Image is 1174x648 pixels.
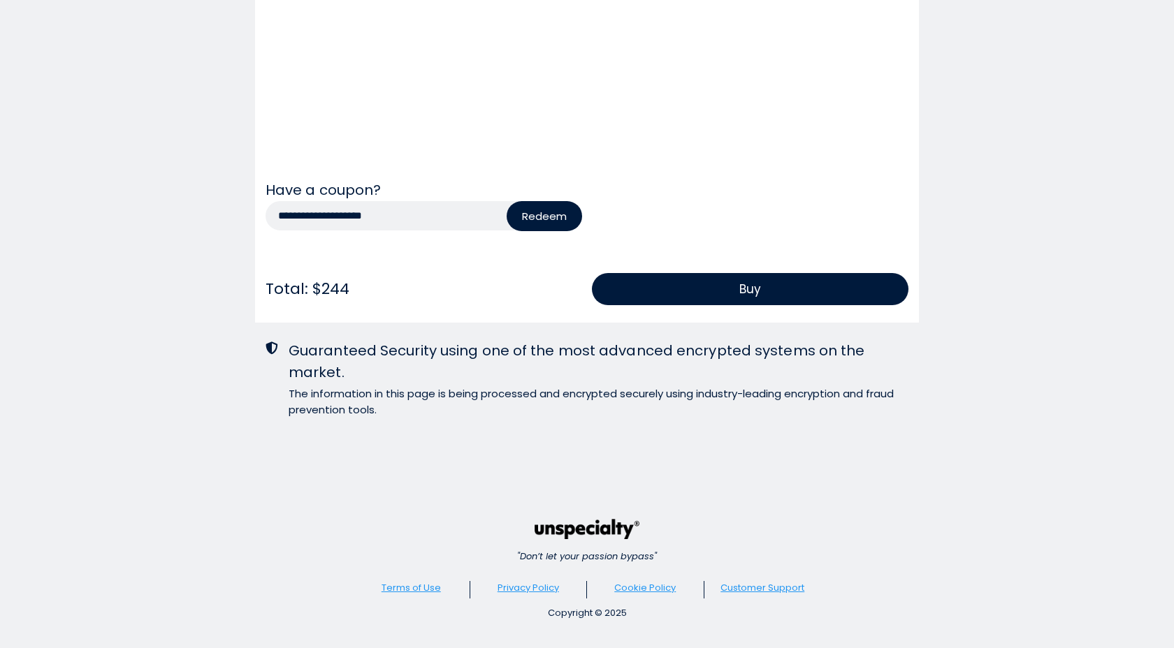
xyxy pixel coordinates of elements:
div: Have a coupon? [266,179,908,201]
a: Customer Support [720,581,804,594]
button: Buy [592,273,908,305]
a: Privacy Policy [498,581,559,594]
p: Total: $244 [266,276,582,302]
div: Guaranteed Security using one of the most advanced encrypted systems on the market. [289,340,908,383]
a: Cookie Policy [614,581,676,594]
div: Copyright © 2025 [353,606,821,620]
div: The information in this page is being processed and encrypted securely using industry-leading enc... [289,385,908,418]
em: "Don’t let your passion bypass" [517,550,657,563]
span: Buy [739,280,761,298]
a: Terms of Use [382,581,441,594]
img: c440faa6a294d3144723c0771045cab8.png [535,519,639,539]
button: Redeem [507,201,582,231]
